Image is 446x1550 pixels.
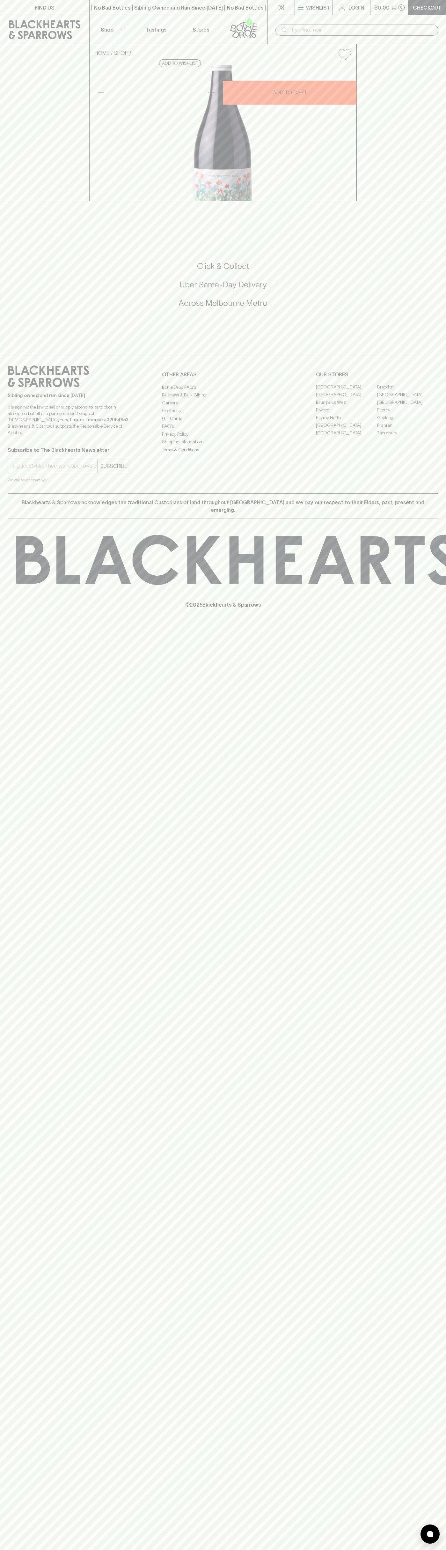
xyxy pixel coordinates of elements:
[427,1531,433,1537] img: bubble-icon
[162,430,284,438] a: Privacy Policy
[90,65,356,201] img: 40528.png
[100,462,127,470] p: SUBSCRIBE
[316,406,377,414] a: Elwood
[35,4,55,11] p: FIND US
[377,406,438,414] a: Fitzroy
[377,391,438,399] a: [GEOGRAPHIC_DATA]
[336,47,354,63] button: Add to wishlist
[400,6,403,9] p: 0
[377,429,438,437] a: Thornbury
[8,404,130,436] p: It is against the law to sell or supply alcohol to, or to obtain alcohol on behalf of a person un...
[8,446,130,454] p: Subscribe to The Blackhearts Newsletter
[377,414,438,422] a: Geelong
[8,235,438,342] div: Call to action block
[70,417,128,422] strong: Liquor License #32064953
[8,261,438,271] h5: Click & Collect
[374,4,390,11] p: $0.00
[12,498,434,514] p: Blackhearts & Sparrows acknowledges the traditional Custodians of land throughout [GEOGRAPHIC_DAT...
[159,59,201,67] button: Add to wishlist
[162,383,284,391] a: Bottle Drop FAQ's
[162,407,284,415] a: Contact Us
[8,298,438,308] h5: Across Melbourne Metro
[316,371,438,378] p: OUR STORES
[90,15,134,44] button: Shop
[8,392,130,399] p: Sibling owned and run since [DATE]
[13,461,98,471] input: e.g. jane@blackheartsandsparrows.com.au
[101,26,113,33] p: Shop
[8,279,438,290] h5: Uber Same-Day Delivery
[377,383,438,391] a: Braddon
[316,429,377,437] a: [GEOGRAPHIC_DATA]
[377,399,438,406] a: [GEOGRAPHIC_DATA]
[146,26,166,33] p: Tastings
[98,459,130,473] button: SUBSCRIBE
[316,391,377,399] a: [GEOGRAPHIC_DATA]
[273,89,307,96] p: ADD TO CART
[306,4,330,11] p: Wishlist
[162,415,284,422] a: Gift Cards
[291,25,433,35] input: Try "Pinot noir"
[348,4,364,11] p: Login
[162,371,284,378] p: OTHER AREAS
[377,422,438,429] a: Prahran
[114,50,128,56] a: SHOP
[162,399,284,407] a: Careers
[316,383,377,391] a: [GEOGRAPHIC_DATA]
[316,422,377,429] a: [GEOGRAPHIC_DATA]
[162,438,284,446] a: Shipping Information
[316,414,377,422] a: Fitzroy North
[162,423,284,430] a: FAQ's
[162,446,284,454] a: Terms & Conditions
[413,4,442,11] p: Checkout
[223,81,356,105] button: ADD TO CART
[316,399,377,406] a: Brunswick West
[162,391,284,399] a: Business & Bulk Gifting
[95,50,109,56] a: HOME
[179,15,223,44] a: Stores
[8,477,130,483] p: We will never spam you
[193,26,209,33] p: Stores
[134,15,179,44] a: Tastings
